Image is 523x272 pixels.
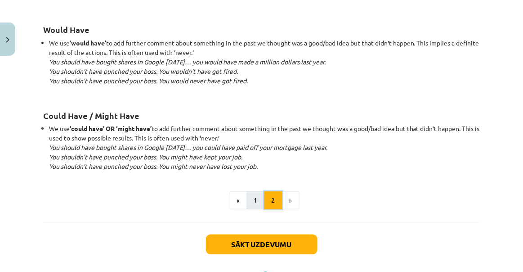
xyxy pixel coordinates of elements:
em: You shouldn’t have punched your boss. You might have kept your job. [49,153,242,161]
nav: Page navigation example [43,191,480,209]
button: Sākt uzdevumu [206,235,317,254]
li: We use to add further comment about something in the past we thought was a good/bad idea but that... [49,38,480,95]
img: icon-close-lesson-0947bae3869378f0d4975bcd49f059093ad1ed9edebbc8119c70593378902aed.svg [6,37,9,43]
button: 2 [264,191,282,209]
em: You shouldn’t have punched your boss. You would never have got fired. [49,77,248,85]
strong: Could Have / Might Have [43,110,139,121]
li: We use to add further comment about something in the past we thought was a good/bad idea but that... [49,124,480,171]
em: You should have bought shares in Google [DATE]… you could have paid off your mortgage last year. [49,143,327,151]
button: 1 [247,191,265,209]
strong: ‘could have’ OR ‘might have’ [70,124,152,132]
em: You should have bought shares in Google [DATE]… you would have made a million dollars last year. [49,58,326,66]
strong: Would Have [43,24,89,35]
em: You shouldn’t have punched your boss. You wouldn’t have got fired. [49,67,238,75]
button: « [230,191,247,209]
strong: ‘would have’ [70,39,106,47]
em: You shouldn’t have punched your boss. You might never have lost your job. [49,162,258,170]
